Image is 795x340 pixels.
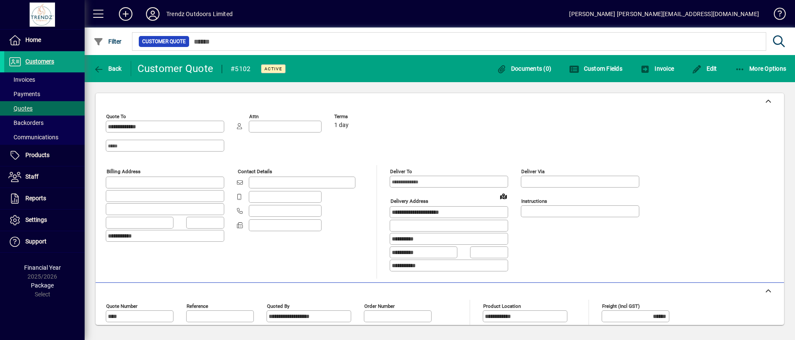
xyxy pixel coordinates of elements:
mat-label: Reference [187,303,208,309]
a: Payments [4,87,85,101]
span: More Options [735,65,787,72]
mat-label: Quote To [106,113,126,119]
button: Add [112,6,139,22]
a: Invoices [4,72,85,87]
button: Back [91,61,124,76]
span: Payments [8,91,40,97]
span: Backorders [8,119,44,126]
div: #5102 [231,62,250,76]
span: Filter [94,38,122,45]
span: Package [31,282,54,289]
app-page-header-button: Back [85,61,131,76]
button: Filter [91,34,124,49]
a: Reports [4,188,85,209]
span: Active [264,66,282,72]
mat-label: Product location [483,303,521,309]
button: More Options [733,61,789,76]
span: Invoice [640,65,674,72]
span: Staff [25,173,39,180]
a: Support [4,231,85,252]
a: Backorders [4,116,85,130]
button: Documents (0) [494,61,553,76]
span: Home [25,36,41,43]
button: Edit [690,61,719,76]
a: Products [4,145,85,166]
mat-label: Quoted by [267,303,289,309]
a: Quotes [4,101,85,116]
span: Customer Quote [142,37,186,46]
span: Communications [8,134,58,141]
div: Customer Quote [138,62,214,75]
mat-label: Freight (incl GST) [602,303,640,309]
mat-label: Deliver via [521,169,545,174]
span: Documents (0) [496,65,551,72]
mat-label: Attn [249,113,259,119]
span: Invoices [8,76,35,83]
span: 1 day [334,122,349,129]
button: Custom Fields [567,61,624,76]
div: Trendz Outdoors Limited [166,7,233,21]
mat-label: Quote number [106,303,138,309]
span: Support [25,238,47,245]
span: Terms [334,114,385,119]
span: Custom Fields [569,65,622,72]
a: Home [4,30,85,51]
a: Knowledge Base [767,2,784,29]
button: Profile [139,6,166,22]
a: Staff [4,166,85,188]
button: Invoice [638,61,676,76]
span: Edit [692,65,717,72]
span: Customers [25,58,54,65]
span: Settings [25,216,47,223]
span: Back [94,65,122,72]
span: Products [25,152,50,158]
a: View on map [497,189,510,203]
a: Settings [4,210,85,231]
span: Reports [25,195,46,202]
mat-label: Deliver To [390,169,412,174]
mat-label: Instructions [521,198,547,204]
a: Communications [4,130,85,144]
div: [PERSON_NAME] [PERSON_NAME][EMAIL_ADDRESS][DOMAIN_NAME] [569,7,759,21]
mat-label: Order number [364,303,395,309]
span: Quotes [8,105,33,112]
span: Financial Year [24,264,61,271]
